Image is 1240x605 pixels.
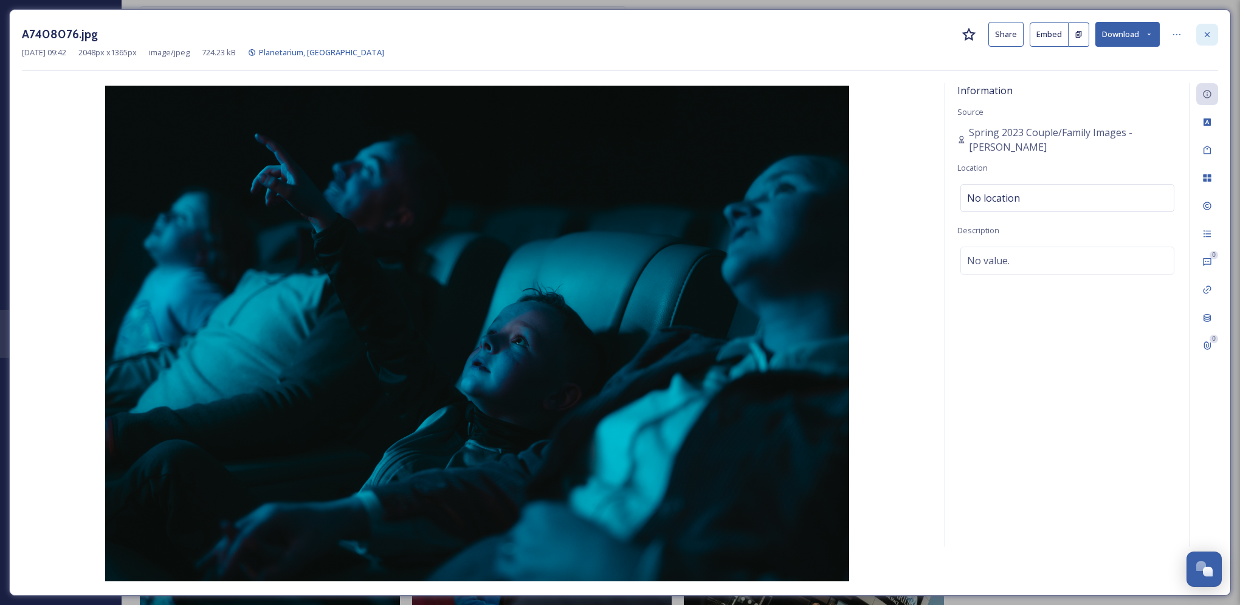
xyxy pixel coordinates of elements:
[1210,251,1218,259] div: 0
[957,106,983,117] span: Source
[149,47,190,58] span: image/jpeg
[202,47,236,58] span: 724.23 kB
[22,86,932,581] img: A7408076.jpg
[969,125,1177,154] span: Spring 2023 Couple/Family Images - [PERSON_NAME]
[22,47,66,58] span: [DATE] 09:42
[967,191,1020,205] span: No location
[1187,552,1222,587] button: Open Chat
[957,225,999,236] span: Description
[1095,22,1160,47] button: Download
[988,22,1024,47] button: Share
[1210,335,1218,343] div: 0
[957,84,1013,97] span: Information
[957,162,988,173] span: Location
[78,47,137,58] span: 2048 px x 1365 px
[259,47,384,58] span: Planetarium, [GEOGRAPHIC_DATA]
[1030,22,1069,47] button: Embed
[22,26,98,43] h3: A7408076.jpg
[967,253,1010,268] span: No value.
